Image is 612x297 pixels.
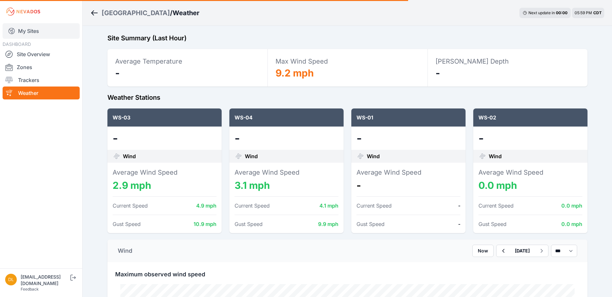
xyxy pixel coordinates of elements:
dd: 4.1 mph [319,202,338,210]
dt: Average Wind Speed [478,168,582,177]
dd: - [458,220,460,228]
dd: - [235,132,338,145]
dt: Gust Speed [113,220,141,228]
dt: Average Wind Speed [113,168,216,177]
a: My Sites [3,23,80,39]
dd: 4.9 mph [196,202,216,210]
span: DASHBOARD [3,41,31,47]
h2: Weather Stations [107,93,587,102]
a: Site Overview [3,48,80,61]
dd: - [356,179,460,191]
dd: 0.0 mph [561,220,582,228]
dt: Average Wind Speed [235,168,338,177]
span: Wind [245,152,258,160]
div: Wind [118,246,132,255]
dd: 3.1 mph [235,179,338,191]
h3: Weather [173,8,199,17]
a: Weather [3,87,80,99]
div: WS-01 [351,108,466,127]
button: [DATE] [510,245,535,257]
span: / [170,8,173,17]
span: Max Wind Speed [276,57,328,65]
dt: Average Wind Speed [356,168,460,177]
span: [PERSON_NAME] Depth [436,57,509,65]
span: Wind [367,152,380,160]
dd: 0.0 mph [561,202,582,210]
span: CDT [593,10,602,15]
a: Zones [3,61,80,74]
span: 9.2 mph [276,67,314,79]
dd: 0.0 mph [478,179,582,191]
dt: Current Speed [356,202,392,210]
a: Feedback [21,287,39,292]
span: Wind [489,152,502,160]
nav: Breadcrumb [90,5,199,21]
div: WS-04 [229,108,344,127]
dd: 10.9 mph [194,220,216,228]
dd: - [113,132,216,145]
span: - [436,67,440,79]
dt: Current Speed [478,202,514,210]
div: [EMAIL_ADDRESS][DOMAIN_NAME] [21,274,69,287]
div: WS-02 [473,108,587,127]
div: WS-03 [107,108,222,127]
span: 05:59 PM [575,10,592,15]
span: Wind [123,152,136,160]
h2: Site Summary (Last Hour) [107,34,587,43]
span: Next update in [528,10,555,15]
button: Now [472,245,494,257]
img: Nevados [5,6,41,17]
dd: 9.9 mph [318,220,338,228]
dd: - [478,132,582,145]
dt: Gust Speed [356,220,385,228]
dt: Current Speed [113,202,148,210]
span: Average Temperature [115,57,182,65]
dd: - [356,132,460,145]
div: Maximum observed wind speed [107,262,587,279]
dt: Current Speed [235,202,270,210]
dd: - [458,202,460,210]
img: dlay@prim.com [5,274,17,285]
dd: 2.9 mph [113,179,216,191]
dt: Gust Speed [478,220,507,228]
span: - [115,67,120,79]
a: Trackers [3,74,80,87]
div: 00 : 00 [556,10,567,15]
a: [GEOGRAPHIC_DATA] [102,8,170,17]
dt: Gust Speed [235,220,263,228]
